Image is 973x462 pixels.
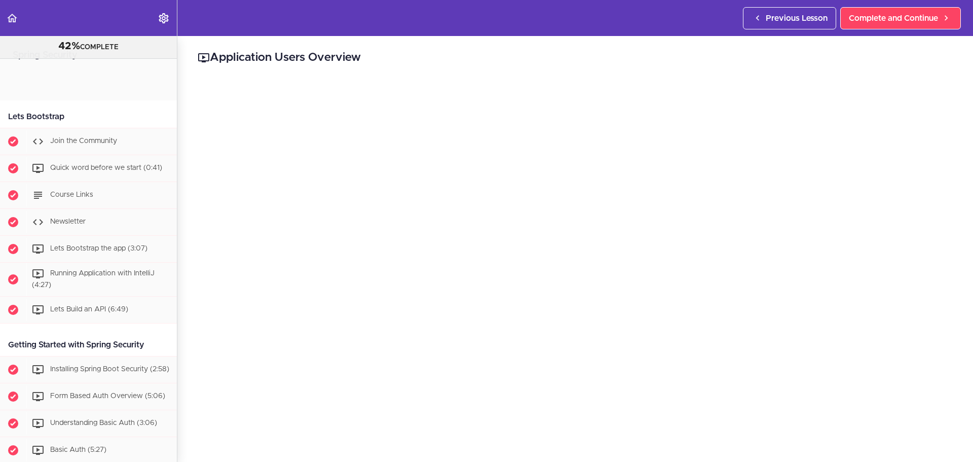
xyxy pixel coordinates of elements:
[849,12,938,24] span: Complete and Continue
[50,419,157,427] span: Understanding Basic Auth (3:06)
[50,218,86,225] span: Newsletter
[58,41,80,51] span: 42%
[32,270,155,289] span: Running Application with IntelliJ (4:27)
[13,40,164,53] div: COMPLETE
[50,306,128,313] span: Lets Build an API (6:49)
[50,245,147,252] span: Lets Bootstrap the app (3:07)
[50,191,93,198] span: Course Links
[766,12,828,24] span: Previous Lesson
[6,12,18,24] svg: Back to course curriculum
[50,164,162,171] span: Quick word before we start (0:41)
[198,49,953,66] h2: Application Users Overview
[158,12,170,24] svg: Settings Menu
[50,446,106,453] span: Basic Auth (5:27)
[743,7,836,29] a: Previous Lesson
[840,7,961,29] a: Complete and Continue
[50,137,117,145] span: Join the Community
[50,393,165,400] span: Form Based Auth Overview (5:06)
[50,366,169,373] span: Installing Spring Boot Security (2:58)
